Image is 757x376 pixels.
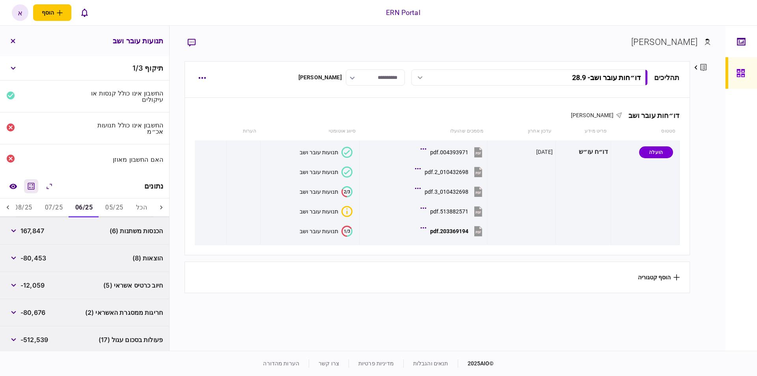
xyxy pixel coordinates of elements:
div: [PERSON_NAME] [631,36,698,49]
div: דו״חות עובר ושב - 28.9 [572,73,641,82]
button: פתח רשימת התראות [76,4,93,21]
span: 167,847 [21,226,44,236]
span: -12,059 [21,281,45,290]
div: האם החשבון מאוזן [88,156,164,163]
div: הועלה [639,146,673,158]
div: החשבון אינו כולל תנועות אכ״מ [88,122,164,135]
th: פריט מידע [556,122,611,140]
span: -512,539 [21,335,48,344]
button: 203369194.pdf [422,222,484,240]
h3: תנועות עובר ושב [113,37,163,45]
button: פתח תפריט להוספת לקוח [33,4,71,21]
span: תיקוף [145,64,163,72]
button: 010432698_3.pdf [417,183,484,200]
div: דו״ח עו״ש [559,143,608,161]
div: תנועות עובר ושב [300,208,338,215]
button: דו״חות עובר ושב- 28.9 [411,69,648,86]
div: 513882571.pdf [430,208,468,215]
a: צרו קשר [319,360,339,367]
div: תנועות עובר ושב [300,189,338,195]
a: הערות מהדורה [263,360,299,367]
button: 010432698_2.pdf [417,163,484,181]
button: 07/25 [39,198,69,217]
a: מדיניות פרטיות [358,360,394,367]
div: תנועות עובר ושב [300,169,338,175]
div: איכות לא מספקת [341,206,352,217]
button: 08/25 [8,198,38,217]
div: 004393971.pdf [430,149,468,155]
div: תנועות עובר ושב [300,228,338,234]
div: תהליכים [654,72,680,83]
button: 513882571.pdf [422,202,484,220]
th: הערות [226,122,260,140]
button: הוסף קטגוריה [638,274,680,281]
span: -80,676 [21,308,45,317]
button: הרחב\כווץ הכל [42,179,56,193]
div: דו״חות עובר ושב [622,111,680,120]
div: 010432698_3.pdf [425,189,468,195]
a: תנאים והגבלות [413,360,448,367]
div: [PERSON_NAME] [298,73,342,82]
button: תנועות עובר ושב [300,147,352,158]
button: 004393971.pdf [422,143,484,161]
div: תנועות עובר ושב [300,149,338,155]
th: סיווג אוטומטי [261,122,360,140]
button: 2/3תנועות עובר ושב [300,186,352,197]
button: איכות לא מספקתתנועות עובר ושב [300,206,352,217]
span: הוצאות (8) [132,253,163,263]
div: החשבון אינו כולל קנסות או עיקולים [88,90,164,103]
button: 1/3תנועות עובר ושב [300,226,352,237]
a: השוואה למסמך [6,179,20,193]
th: סטטוס [611,122,679,140]
button: תנועות עובר ושב [300,166,352,178]
div: [DATE] [536,148,553,156]
button: א [12,4,28,21]
text: 1/3 [344,228,350,234]
span: פעולות בסכום עגול (17) [99,335,163,344]
button: מחשבון [24,179,38,193]
span: -80,453 [21,253,46,263]
div: © 2025 AIO [458,359,494,368]
div: 203369194.pdf [430,228,468,234]
span: 1 / 3 [132,64,143,72]
th: מסמכים שהועלו [360,122,487,140]
span: [PERSON_NAME] [571,112,614,118]
span: חריגות ממסגרת האשראי (2) [85,308,163,317]
text: 2/3 [344,189,350,194]
div: נתונים [144,182,163,190]
div: ERN Portal [386,7,420,18]
button: הכל [130,198,153,217]
span: הכנסות משתנות (6) [110,226,163,236]
span: חיוב כרטיס אשראי (5) [103,281,163,290]
div: 010432698_2.pdf [425,169,468,175]
button: 05/25 [99,198,129,217]
th: עדכון אחרון [487,122,556,140]
button: 06/25 [69,198,99,217]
